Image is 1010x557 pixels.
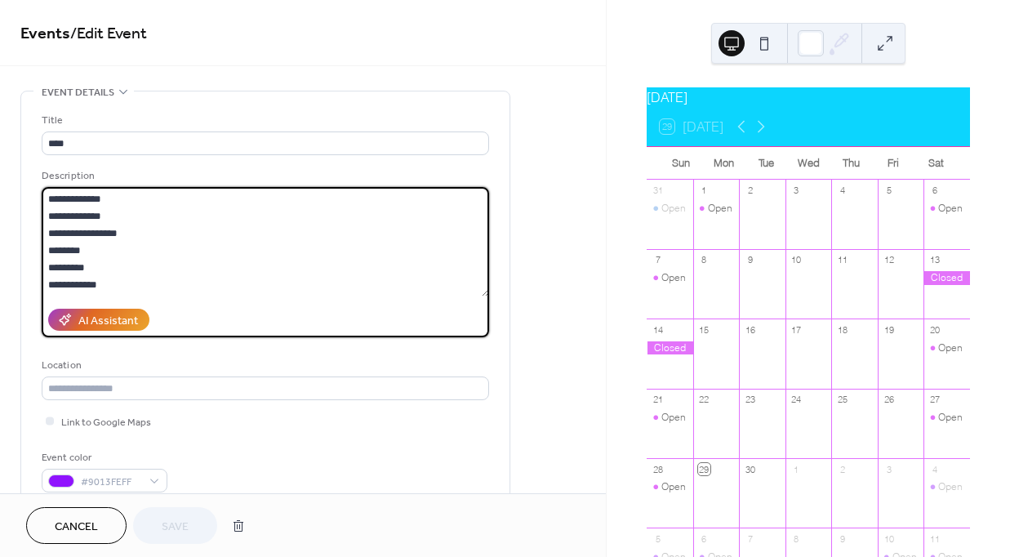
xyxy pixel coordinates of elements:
[661,202,686,216] div: Open
[698,463,710,475] div: 29
[872,147,914,180] div: Fri
[928,185,941,197] div: 6
[647,480,693,494] div: Open
[744,323,756,336] div: 16
[647,87,970,107] div: [DATE]
[652,254,664,266] div: 7
[647,411,693,425] div: Open
[923,480,970,494] div: Open
[42,84,114,101] span: Event details
[883,185,895,197] div: 5
[938,202,963,216] div: Open
[61,414,151,431] span: Link to Google Maps
[836,323,848,336] div: 18
[693,202,740,216] div: Open
[938,411,963,425] div: Open
[928,532,941,545] div: 11
[647,271,693,285] div: Open
[652,185,664,197] div: 31
[744,394,756,406] div: 23
[698,394,710,406] div: 22
[698,254,710,266] div: 8
[744,185,756,197] div: 2
[48,309,149,331] button: AI Assistant
[652,323,664,336] div: 14
[661,271,686,285] div: Open
[647,341,693,355] div: Closed
[652,463,664,475] div: 28
[708,202,732,216] div: Open
[928,463,941,475] div: 4
[702,147,745,180] div: Mon
[698,185,710,197] div: 1
[70,18,147,50] span: / Edit Event
[42,449,164,466] div: Event color
[790,463,803,475] div: 1
[938,480,963,494] div: Open
[790,532,803,545] div: 8
[20,18,70,50] a: Events
[836,254,848,266] div: 11
[923,411,970,425] div: Open
[787,147,830,180] div: Wed
[42,357,486,374] div: Location
[914,147,957,180] div: Sat
[883,463,895,475] div: 3
[55,519,98,536] span: Cancel
[661,411,686,425] div: Open
[652,532,664,545] div: 5
[26,507,127,544] button: Cancel
[78,313,138,330] div: AI Assistant
[790,254,803,266] div: 10
[744,532,756,545] div: 7
[836,185,848,197] div: 4
[836,394,848,406] div: 25
[883,532,895,545] div: 10
[923,271,970,285] div: Closed
[923,202,970,216] div: Open
[790,394,803,406] div: 24
[745,147,787,180] div: Tue
[744,254,756,266] div: 9
[790,323,803,336] div: 17
[830,147,872,180] div: Thu
[790,185,803,197] div: 3
[836,463,848,475] div: 2
[836,532,848,545] div: 9
[42,167,486,185] div: Description
[652,394,664,406] div: 21
[698,532,710,545] div: 6
[938,341,963,355] div: Open
[661,480,686,494] div: Open
[928,394,941,406] div: 27
[883,323,895,336] div: 19
[81,474,141,491] span: #9013FEFF
[42,112,486,129] div: Title
[647,202,693,216] div: Open
[698,323,710,336] div: 15
[660,147,702,180] div: Sun
[744,463,756,475] div: 30
[883,254,895,266] div: 12
[883,394,895,406] div: 26
[928,323,941,336] div: 20
[923,341,970,355] div: Open
[928,254,941,266] div: 13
